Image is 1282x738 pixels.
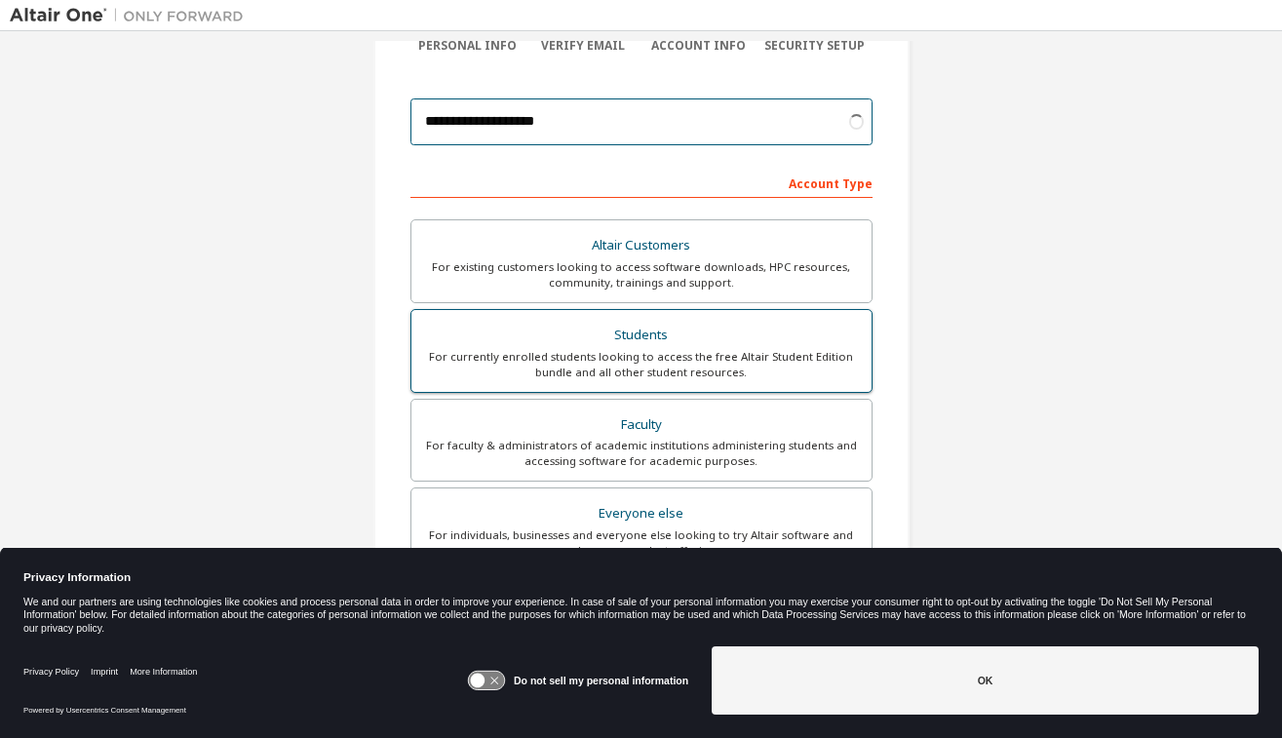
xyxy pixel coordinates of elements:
div: For faculty & administrators of academic institutions administering students and accessing softwa... [423,438,860,469]
div: For currently enrolled students looking to access the free Altair Student Edition bundle and all ... [423,349,860,380]
img: Altair One [10,6,253,25]
div: Security Setup [757,38,873,54]
div: For individuals, businesses and everyone else looking to try Altair software and explore our prod... [423,527,860,559]
div: Personal Info [410,38,526,54]
div: Altair Customers [423,232,860,259]
div: For existing customers looking to access software downloads, HPC resources, community, trainings ... [423,259,860,291]
div: Account Info [641,38,758,54]
div: Verify Email [525,38,641,54]
div: Students [423,322,860,349]
div: Everyone else [423,500,860,527]
div: Account Type [410,167,873,198]
div: Faculty [423,411,860,439]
